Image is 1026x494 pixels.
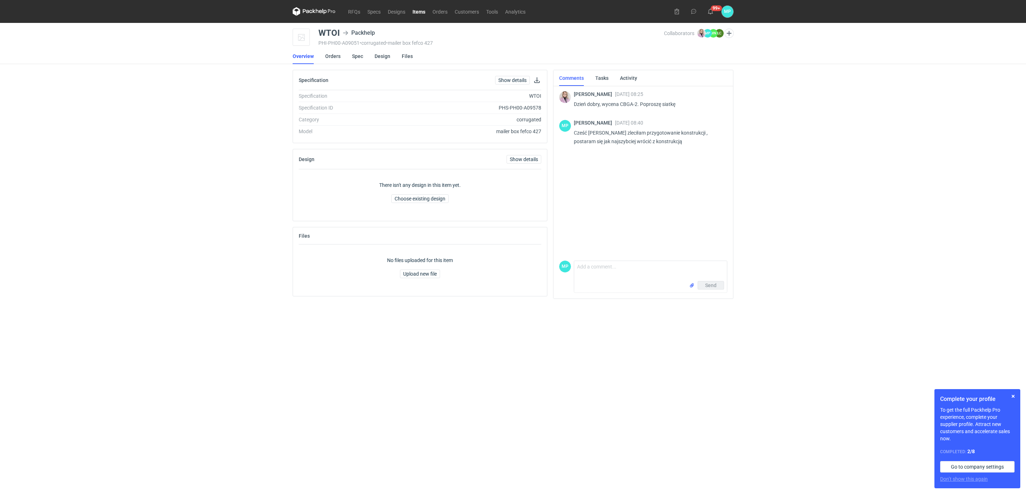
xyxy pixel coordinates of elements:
span: Upload new file [403,271,437,276]
p: There isn't any design in this item yet. [379,181,461,189]
div: Martyna Paroń [722,6,733,18]
a: Design [375,48,390,64]
a: Orders [325,48,341,64]
h2: Files [299,233,310,239]
figcaption: MP [559,120,571,132]
svg: Packhelp Pro [293,7,336,16]
button: Send [698,281,724,290]
div: corrugated [396,116,541,123]
div: Martyna Paroń [559,261,571,272]
div: Specification [299,92,396,100]
span: • corrugated [360,40,386,46]
button: Choose existing design [391,194,449,203]
img: Klaudia Wiśniewska [559,91,571,103]
a: Spec [352,48,363,64]
div: Completed: [940,448,1015,455]
div: Martyna Paroń [559,120,571,132]
span: [PERSON_NAME] [574,91,615,97]
div: Model [299,128,396,135]
div: PHI-PH00-A09051 [318,40,664,46]
button: Download specification [533,76,541,84]
a: Analytics [502,7,529,16]
a: Overview [293,48,314,64]
div: Packhelp [343,29,375,37]
a: Designs [384,7,409,16]
span: [DATE] 08:40 [615,120,643,126]
button: Upload new file [400,270,440,278]
div: mailer box fefco 427 [396,128,541,135]
span: Choose existing design [395,196,445,201]
a: Comments [559,70,584,86]
figcaption: MP [559,261,571,272]
button: Skip for now [1009,392,1017,401]
a: RFQs [345,7,364,16]
img: Klaudia Wiśniewska [697,29,706,38]
span: [DATE] 08:25 [615,91,643,97]
a: Go to company settings [940,461,1015,473]
button: Don’t show this again [940,475,988,483]
div: Specification ID [299,104,396,111]
p: To get the full Packhelp Pro experience, complete your supplier profile. Attract new customers an... [940,406,1015,442]
a: Activity [620,70,637,86]
span: Collaborators [664,30,694,36]
div: Category [299,116,396,123]
a: Tools [483,7,502,16]
h1: Complete your profile [940,395,1015,403]
figcaption: MN [709,29,718,38]
p: No files uploaded for this item [387,257,453,264]
a: Files [402,48,413,64]
span: • mailer box fefco 427 [386,40,433,46]
h2: Design [299,156,314,162]
a: Orders [429,7,451,16]
figcaption: ŁC [715,29,724,38]
a: Specs [364,7,384,16]
h2: Specification [299,77,328,83]
a: Customers [451,7,483,16]
button: Edit collaborators [724,29,734,38]
a: Show details [507,155,541,164]
a: Show details [495,76,530,84]
button: 99+ [705,6,716,17]
div: WTOI [318,29,340,37]
button: MP [722,6,733,18]
strong: 2 / 8 [967,449,975,454]
a: Items [409,7,429,16]
div: PHS-PH00-A09578 [396,104,541,111]
p: Cześć [PERSON_NAME] zleciłam przygotowanie konstrukcji , postaram się jak najszybciej wrócić z ko... [574,129,722,146]
span: [PERSON_NAME] [574,120,615,126]
span: Send [705,283,717,288]
p: Dzień dobry, wycena CBGA-2. Poproszę siatkę [574,100,722,108]
figcaption: MP [703,29,712,38]
div: WTOI [396,92,541,100]
a: Tasks [595,70,609,86]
